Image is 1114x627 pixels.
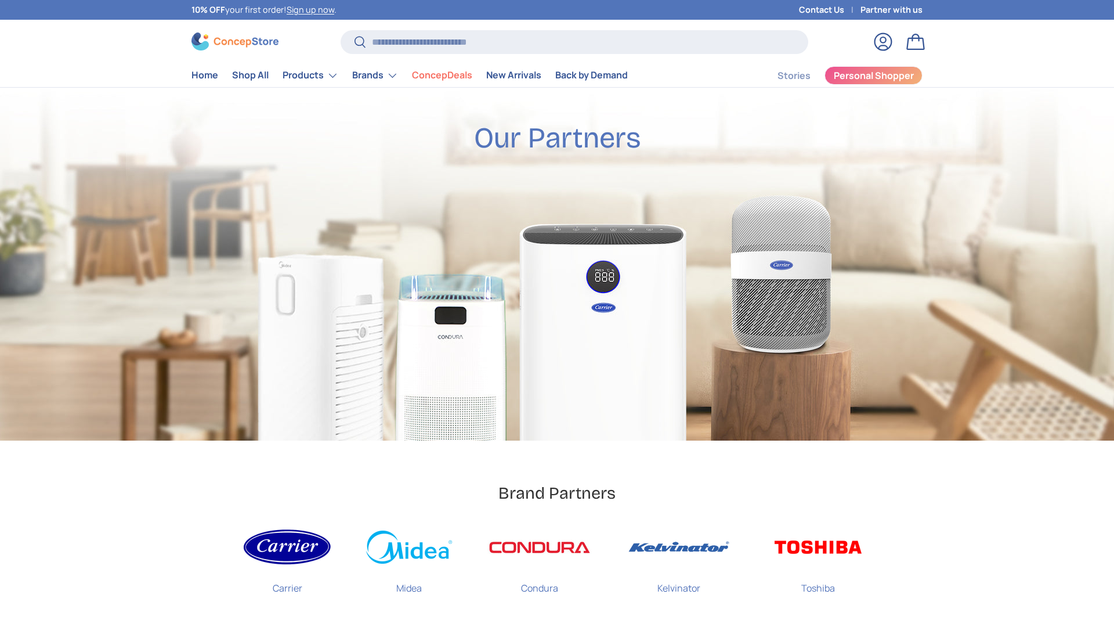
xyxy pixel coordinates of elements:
[366,522,453,604] a: Midea
[824,66,923,85] a: Personal Shopper
[352,64,398,87] a: Brands
[627,522,731,604] a: Kelvinator
[273,572,302,595] p: Carrier
[860,3,923,16] a: Partner with us
[834,71,914,80] span: Personal Shopper
[555,64,628,87] a: Back by Demand
[657,572,700,595] p: Kelvinator
[521,572,558,595] p: Condura
[345,64,405,87] summary: Brands
[191,33,278,51] img: ConcepStore
[283,64,338,87] a: Products
[191,64,628,87] nav: Primary
[276,64,345,87] summary: Products
[486,64,541,87] a: New Arrivals
[244,522,331,604] a: Carrier
[799,3,860,16] a: Contact Us
[396,572,422,595] p: Midea
[498,482,616,504] h2: Brand Partners
[766,522,870,604] a: Toshiba
[487,522,592,604] a: Condura
[474,120,641,156] h2: Our Partners
[412,64,472,87] a: ConcepDeals
[191,4,225,15] strong: 10% OFF
[191,3,337,16] p: your first order! .
[287,4,334,15] a: Sign up now
[750,64,923,87] nav: Secondary
[801,572,835,595] p: Toshiba
[232,64,269,87] a: Shop All
[777,64,811,87] a: Stories
[191,64,218,87] a: Home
